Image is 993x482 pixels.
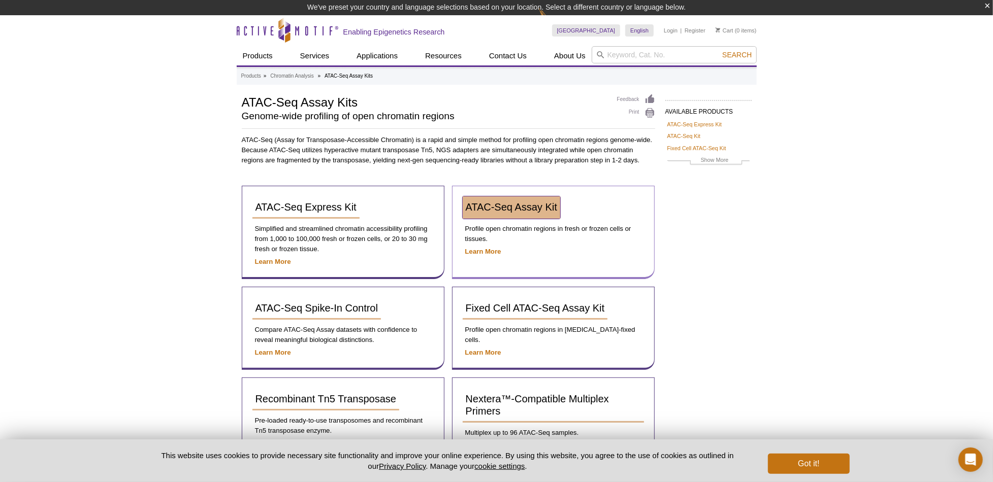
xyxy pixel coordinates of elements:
[241,72,261,81] a: Products
[419,46,468,65] a: Resources
[350,46,404,65] a: Applications
[667,144,726,153] a: Fixed Cell ATAC-Seq Kit
[255,258,291,265] a: Learn More
[716,24,757,37] li: (0 items)
[242,94,607,109] h1: ATAC-Seq Assay Kits
[252,416,434,436] p: Pre-loaded ready-to-use transposomes and recombinant Tn5 transposase enzyme.
[144,450,752,471] p: This website uses cookies to provide necessary site functionality and improve your online experie...
[617,94,655,105] a: Feedback
[255,302,378,314] span: ATAC-Seq Spike-In Control
[592,46,757,63] input: Keyword, Cat. No.
[552,24,621,37] a: [GEOGRAPHIC_DATA]
[325,73,373,79] li: ATAC-Seq Assay Kits
[294,46,336,65] a: Services
[463,196,560,219] a: ATAC-Seq Assay Kit
[958,447,983,472] div: Open Intercom Messenger
[463,297,608,320] a: Fixed Cell ATAC-Seq Assay Kit
[625,24,654,37] a: English
[548,46,592,65] a: About Us
[237,46,279,65] a: Products
[685,27,706,34] a: Register
[768,454,849,474] button: Got it!
[681,24,682,37] li: |
[667,155,750,167] a: Show More
[539,8,566,31] img: Change Here
[716,27,720,32] img: Your Cart
[255,201,357,213] span: ATAC-Seq Express Kit
[252,224,434,254] p: Simplified and streamlined chromatin accessibility profiling from 1,000 to 100,000 fresh or froze...
[466,201,557,213] span: ATAC-Seq Assay Kit
[474,462,525,470] button: cookie settings
[463,388,644,423] a: Nextera™-Compatible Multiplex Primers
[719,50,755,59] button: Search
[463,224,644,244] p: Profile open chromatin regions in fresh or frozen cells or tissues.
[667,131,701,141] a: ATAC-Seq Kit
[252,325,434,345] p: Compare ATAC-Seq Assay datasets with confidence to reveal meaningful biological distinctions.
[463,428,644,438] p: Multiplex up to 96 ATAC-Seq samples.
[667,120,722,129] a: ATAC-Seq Express Kit
[664,27,678,34] a: Login
[242,135,655,165] p: ATAC-Seq (Assay for Transposase-Accessible Chromatin) is a rapid and simple method for profiling ...
[343,27,445,37] h2: Enabling Epigenetics Research
[318,73,321,79] li: »
[252,297,381,320] a: ATAC-Seq Spike-In Control
[255,393,397,404] span: Recombinant Tn5 Transposase
[255,349,291,356] a: Learn More
[379,462,426,470] a: Privacy Policy
[483,46,533,65] a: Contact Us
[242,112,607,121] h2: Genome-wide profiling of open chromatin regions
[466,393,609,417] span: Nextera™-Compatible Multiplex Primers
[617,108,655,119] a: Print
[665,100,752,118] h2: AVAILABLE PRODUCTS
[463,325,644,345] p: Profile open chromatin regions in [MEDICAL_DATA]-fixed cells.
[465,349,501,356] a: Learn More
[252,196,360,219] a: ATAC-Seq Express Kit
[466,302,605,314] span: Fixed Cell ATAC-Seq Assay Kit
[270,72,314,81] a: Chromatin Analysis
[252,388,400,410] a: Recombinant Tn5 Transposase
[264,73,267,79] li: »
[722,51,752,59] span: Search
[465,248,501,255] a: Learn More
[716,27,733,34] a: Cart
